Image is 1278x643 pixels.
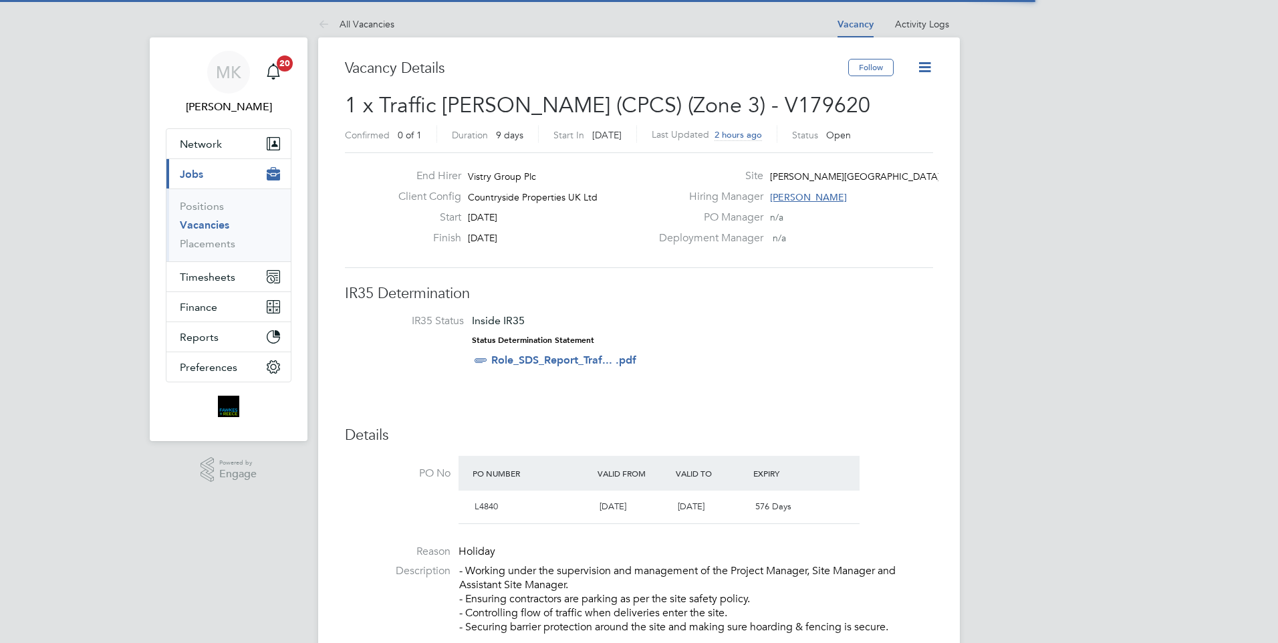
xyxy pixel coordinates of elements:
span: [DATE] [468,232,497,244]
span: [PERSON_NAME][GEOGRAPHIC_DATA], [GEOGRAPHIC_DATA] [770,170,1042,182]
span: Open [826,129,851,141]
div: PO Number [469,461,594,485]
label: IR35 Status [358,314,464,328]
label: Finish [388,231,461,245]
strong: Status Determination Statement [472,336,594,345]
label: Reason [345,545,451,559]
span: [PERSON_NAME] [770,191,847,203]
label: Duration [452,129,488,141]
span: Jobs [180,168,203,180]
span: Powered by [219,457,257,469]
span: Countryside Properties UK Ltd [468,191,598,203]
span: n/a [773,232,786,244]
button: Follow [848,59,894,76]
label: Site [651,169,763,183]
label: Hiring Manager [651,190,763,204]
button: Timesheets [166,262,291,291]
span: Finance [180,301,217,313]
h3: IR35 Determination [345,284,933,303]
span: 9 days [496,129,523,141]
a: All Vacancies [318,18,394,30]
button: Network [166,129,291,158]
label: Confirmed [345,129,390,141]
a: Positions [180,200,224,213]
label: Start In [553,129,584,141]
span: Inside IR35 [472,314,525,327]
a: Go to home page [166,396,291,417]
label: Client Config [388,190,461,204]
div: Jobs [166,188,291,261]
span: 0 of 1 [398,129,422,141]
span: Timesheets [180,271,235,283]
label: Deployment Manager [651,231,763,245]
h3: Vacancy Details [345,59,848,78]
span: 20 [277,55,293,72]
h3: Details [345,426,933,445]
span: Network [180,138,222,150]
p: - Working under the supervision and management of the Project Manager, Site Manager and Assistant... [459,564,933,634]
button: Jobs [166,159,291,188]
a: MK[PERSON_NAME] [166,51,291,115]
div: Valid From [594,461,672,485]
span: MK [216,63,241,81]
nav: Main navigation [150,37,307,441]
label: PO No [345,467,451,481]
span: Vistry Group Plc [468,170,536,182]
label: Status [792,129,818,141]
a: Powered byEngage [201,457,257,483]
span: Holiday [459,545,495,558]
label: PO Manager [651,211,763,225]
span: [DATE] [678,501,705,512]
span: 576 Days [755,501,791,512]
a: Role_SDS_Report_Traf... .pdf [491,354,636,366]
a: Placements [180,237,235,250]
span: 2 hours ago [715,129,762,140]
button: Preferences [166,352,291,382]
div: Expiry [750,461,828,485]
a: Activity Logs [895,18,949,30]
label: Last Updated [652,128,709,140]
span: L4840 [475,501,498,512]
button: Finance [166,292,291,321]
span: Engage [219,469,257,480]
span: Mary Kuchina [166,99,291,115]
img: bromak-logo-retina.png [218,396,239,417]
span: [DATE] [468,211,497,223]
button: Reports [166,322,291,352]
span: Reports [180,331,219,344]
a: Vacancies [180,219,229,231]
label: Description [345,564,451,578]
span: 1 x Traffic [PERSON_NAME] (CPCS) (Zone 3) - V179620 [345,92,870,118]
label: End Hirer [388,169,461,183]
label: Start [388,211,461,225]
span: n/a [770,211,783,223]
span: [DATE] [592,129,622,141]
div: Valid To [672,461,751,485]
span: Preferences [180,361,237,374]
a: 20 [260,51,287,94]
a: Vacancy [838,19,874,30]
span: [DATE] [600,501,626,512]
